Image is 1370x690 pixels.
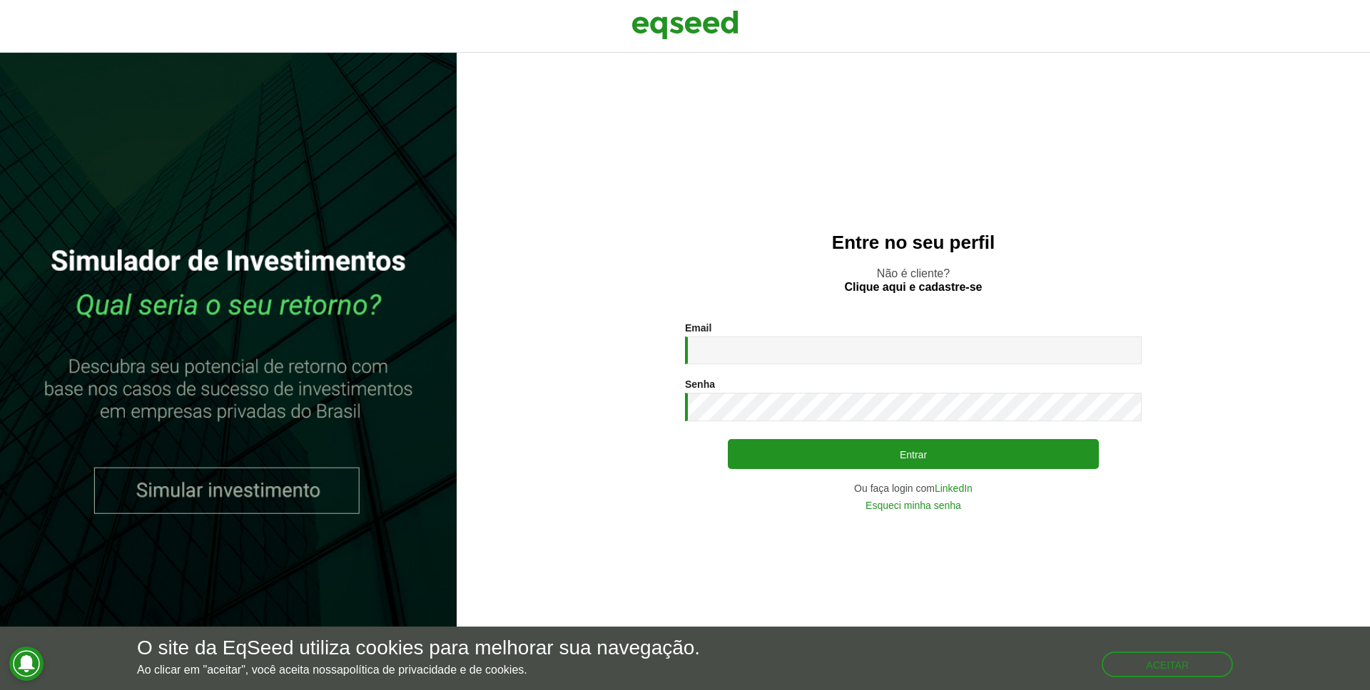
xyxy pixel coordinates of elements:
a: LinkedIn [935,483,973,493]
h5: O site da EqSeed utiliza cookies para melhorar sua navegação. [137,637,700,659]
p: Não é cliente? [485,267,1341,294]
img: EqSeed Logo [631,7,739,43]
label: Email [685,323,711,333]
p: Ao clicar em "aceitar", você aceita nossa . [137,663,700,676]
button: Aceitar [1102,652,1233,677]
button: Entrar [728,439,1099,469]
a: Clique aqui e cadastre-se [845,282,983,293]
a: política de privacidade e de cookies [343,664,524,676]
h2: Entre no seu perfil [485,232,1341,253]
div: Ou faça login com [685,483,1142,493]
a: Esqueci minha senha [866,500,961,510]
label: Senha [685,379,715,389]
